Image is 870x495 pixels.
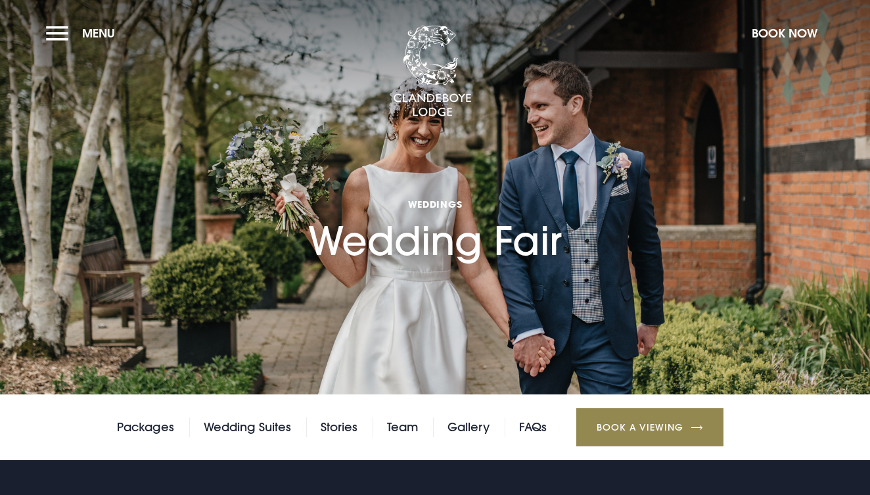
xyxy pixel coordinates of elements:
[745,19,824,47] button: Book Now
[447,417,490,437] a: Gallery
[308,137,562,265] h1: Wedding Fair
[387,417,418,437] a: Team
[321,417,357,437] a: Stories
[393,26,472,118] img: Clandeboye Lodge
[117,417,174,437] a: Packages
[82,26,115,41] span: Menu
[519,417,547,437] a: FAQs
[204,417,291,437] a: Wedding Suites
[308,198,562,210] span: Weddings
[46,19,122,47] button: Menu
[576,408,723,446] a: Book a Viewing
